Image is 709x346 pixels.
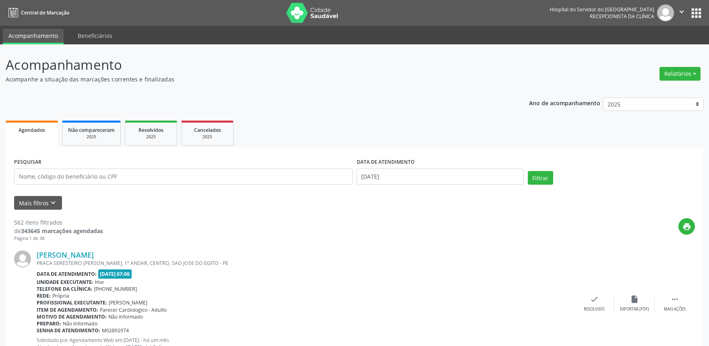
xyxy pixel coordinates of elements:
[677,7,686,16] i: 
[109,299,147,306] span: [PERSON_NAME]
[6,55,494,75] p: Acompanhamento
[682,222,691,231] i: print
[670,295,679,304] i: 
[37,286,92,292] b: Telefone da clínica:
[37,271,97,277] b: Data de atendimento:
[550,6,654,13] div: Hospital do Servidor do [GEOGRAPHIC_DATA]
[3,29,64,44] a: Acompanhamento
[584,306,604,312] div: Resolvido
[37,299,107,306] b: Profissional executante:
[14,250,31,267] img: img
[94,286,137,292] span: [PHONE_NUMBER]
[37,260,574,267] div: PRACA SERESTEIRO [PERSON_NAME], 1º ANDAR, CENTRO, SAO JOSE DO EGITO - PE
[689,6,703,20] button: apps
[131,134,171,140] div: 2025
[95,279,104,286] span: Hse
[529,98,600,108] p: Ano de acompanhamento
[630,295,639,304] i: insert_drive_file
[674,4,689,21] button: 
[14,227,103,235] div: de
[19,127,45,133] span: Agendados
[6,75,494,83] p: Acompanhe a situação das marcações correntes e finalizadas
[37,250,94,259] a: [PERSON_NAME]
[37,306,98,313] b: Item de agendamento:
[659,67,701,81] button: Relatórios
[37,279,93,286] b: Unidade executante:
[138,127,163,133] span: Resolvidos
[664,306,686,312] div: Mais ações
[194,127,221,133] span: Cancelados
[590,295,599,304] i: check
[37,320,61,327] b: Preparo:
[14,156,41,169] label: PESQUISAR
[108,313,143,320] span: Não informado
[72,29,118,43] a: Beneficiários
[14,218,103,227] div: 562 itens filtrados
[37,327,100,334] b: Senha de atendimento:
[98,269,132,279] span: [DATE] 07:00
[68,134,115,140] div: 2025
[52,292,69,299] span: Própria
[6,6,69,19] a: Central de Marcação
[528,171,553,185] button: Filtrar
[21,9,69,16] span: Central de Marcação
[49,198,58,207] i: keyboard_arrow_down
[14,196,62,210] button: Mais filtroskeyboard_arrow_down
[37,292,51,299] b: Rede:
[21,227,103,235] strong: 343645 marcações agendadas
[590,13,654,20] span: Recepcionista da clínica
[657,4,674,21] img: img
[357,169,524,185] input: Selecione um intervalo
[357,156,415,169] label: DATA DE ATENDIMENTO
[100,306,167,313] span: Parecer Cardiologico - Adulto
[63,320,97,327] span: Não informado
[37,313,107,320] b: Motivo de agendamento:
[187,134,227,140] div: 2025
[14,235,103,242] div: Página 1 de 38
[68,127,115,133] span: Não compareceram
[620,306,649,312] div: Exportar (PDF)
[14,169,353,185] input: Nome, código do beneficiário ou CPF
[102,327,129,334] span: M02892974
[678,218,695,235] button: print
